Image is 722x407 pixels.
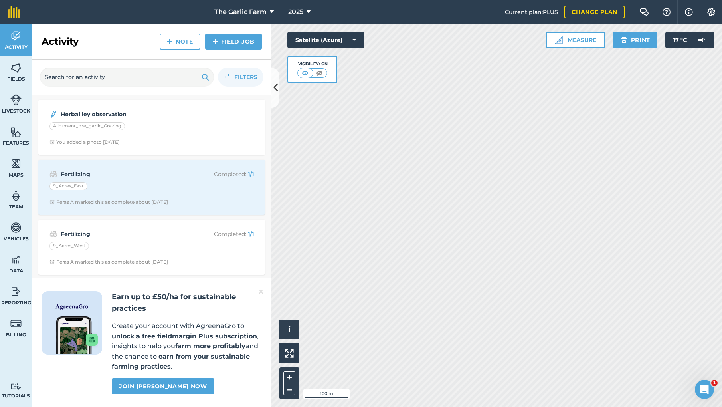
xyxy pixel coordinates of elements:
img: A cog icon [706,8,716,16]
p: Create your account with AgreenaGro to , insights to help you and the chance to . [112,321,262,372]
button: Measure [546,32,605,48]
img: svg+xml;base64,PD94bWwgdmVyc2lvbj0iMS4wIiBlbmNvZGluZz0idXRmLTgiPz4KPCEtLSBHZW5lcmF0b3I6IEFkb2JlIE... [693,32,709,48]
a: Join [PERSON_NAME] now [112,378,214,394]
strong: earn from your sustainable farming practices [112,353,250,371]
img: svg+xml;base64,PD94bWwgdmVyc2lvbj0iMS4wIiBlbmNvZGluZz0idXRmLTgiPz4KPCEtLSBHZW5lcmF0b3I6IEFkb2JlIE... [49,229,57,239]
img: svg+xml;base64,PHN2ZyB4bWxucz0iaHR0cDovL3d3dy53My5vcmcvMjAwMC9zdmciIHdpZHRoPSI1NiIgaGVpZ2h0PSI2MC... [10,158,22,170]
a: FertilizingCompleted: 1/19_Acres_EastClock with arrow pointing clockwiseFeras A marked this as co... [43,165,260,210]
a: Note [160,34,200,50]
img: Screenshot of the Gro app [56,316,98,354]
strong: 1 / 1 [248,171,254,178]
input: Search for an activity [40,68,214,87]
img: svg+xml;base64,PHN2ZyB4bWxucz0iaHR0cDovL3d3dy53My5vcmcvMjAwMC9zdmciIHdpZHRoPSI1NiIgaGVpZ2h0PSI2MC... [10,62,22,74]
strong: farm more profitably [175,342,245,350]
span: 1 [711,380,718,386]
img: svg+xml;base64,PHN2ZyB4bWxucz0iaHR0cDovL3d3dy53My5vcmcvMjAwMC9zdmciIHdpZHRoPSI1MCIgaGVpZ2h0PSI0MC... [315,69,324,77]
h2: Earn up to £50/ha for sustainable practices [112,291,262,314]
img: svg+xml;base64,PHN2ZyB4bWxucz0iaHR0cDovL3d3dy53My5vcmcvMjAwMC9zdmciIHdpZHRoPSIxOSIgaGVpZ2h0PSIyNC... [202,72,209,82]
img: Clock with arrow pointing clockwise [49,259,55,264]
button: Print [613,32,658,48]
img: fieldmargin Logo [8,6,20,18]
img: svg+xml;base64,PHN2ZyB4bWxucz0iaHR0cDovL3d3dy53My5vcmcvMjAwMC9zdmciIHdpZHRoPSIxNCIgaGVpZ2h0PSIyNC... [212,37,218,46]
img: svg+xml;base64,PD94bWwgdmVyc2lvbj0iMS4wIiBlbmNvZGluZz0idXRmLTgiPz4KPCEtLSBHZW5lcmF0b3I6IEFkb2JlIE... [10,286,22,298]
iframe: Intercom live chat [695,380,714,399]
div: Visibility: On [297,61,328,67]
span: 17 ° C [673,32,687,48]
button: – [283,383,295,395]
img: Clock with arrow pointing clockwise [49,139,55,145]
strong: Fertilizing [61,230,187,238]
img: svg+xml;base64,PHN2ZyB4bWxucz0iaHR0cDovL3d3dy53My5vcmcvMjAwMC9zdmciIHdpZHRoPSIyMiIgaGVpZ2h0PSIzMC... [259,287,263,296]
a: Change plan [564,6,625,18]
img: Four arrows, one pointing top left, one top right, one bottom right and the last bottom left [285,349,294,358]
button: Satellite (Azure) [287,32,364,48]
a: Field Job [205,34,262,50]
div: You added a photo [DATE] [49,139,120,145]
img: Two speech bubbles overlapping with the left bubble in the forefront [639,8,649,16]
button: Filters [218,68,263,87]
div: Feras A marked this as complete about [DATE] [49,259,168,265]
strong: 1 / 1 [248,230,254,238]
img: svg+xml;base64,PD94bWwgdmVyc2lvbj0iMS4wIiBlbmNvZGluZz0idXRmLTgiPz4KPCEtLSBHZW5lcmF0b3I6IEFkb2JlIE... [49,109,57,119]
button: i [279,320,299,339]
span: The Garlic Farm [214,7,267,17]
span: Current plan : PLUS [505,8,558,16]
strong: unlock a free fieldmargin Plus subscription [112,332,257,340]
div: Allotment_pre_garlic_Grazing [49,122,125,130]
strong: Herbal ley observation [61,110,187,119]
span: i [288,324,291,334]
img: svg+xml;base64,PD94bWwgdmVyc2lvbj0iMS4wIiBlbmNvZGluZz0idXRmLTgiPz4KPCEtLSBHZW5lcmF0b3I6IEFkb2JlIE... [10,30,22,42]
img: svg+xml;base64,PHN2ZyB4bWxucz0iaHR0cDovL3d3dy53My5vcmcvMjAwMC9zdmciIHdpZHRoPSIxNyIgaGVpZ2h0PSIxNy... [685,7,693,17]
img: Clock with arrow pointing clockwise [49,199,55,204]
img: svg+xml;base64,PHN2ZyB4bWxucz0iaHR0cDovL3d3dy53My5vcmcvMjAwMC9zdmciIHdpZHRoPSI1NiIgaGVpZ2h0PSI2MC... [10,126,22,138]
img: svg+xml;base64,PD94bWwgdmVyc2lvbj0iMS4wIiBlbmNvZGluZz0idXRmLTgiPz4KPCEtLSBHZW5lcmF0b3I6IEFkb2JlIE... [10,383,22,391]
img: svg+xml;base64,PD94bWwgdmVyc2lvbj0iMS4wIiBlbmNvZGluZz0idXRmLTgiPz4KPCEtLSBHZW5lcmF0b3I6IEFkb2JlIE... [10,318,22,330]
img: svg+xml;base64,PD94bWwgdmVyc2lvbj0iMS4wIiBlbmNvZGluZz0idXRmLTgiPz4KPCEtLSBHZW5lcmF0b3I6IEFkb2JlIE... [10,254,22,266]
h2: Activity [42,35,79,48]
img: Ruler icon [555,36,563,44]
p: Completed : [190,230,254,238]
a: FertilizingCompleted: 1/19_Acres_WestClock with arrow pointing clockwiseFeras A marked this as co... [43,224,260,270]
span: Filters [234,73,257,81]
a: Herbal ley observationAllotment_pre_garlic_GrazingClock with arrow pointing clockwiseYou added a ... [43,105,260,150]
div: Feras A marked this as complete about [DATE] [49,199,168,205]
button: + [283,371,295,383]
img: A question mark icon [662,8,671,16]
div: 9_Acres_West [49,242,89,250]
img: svg+xml;base64,PD94bWwgdmVyc2lvbj0iMS4wIiBlbmNvZGluZz0idXRmLTgiPz4KPCEtLSBHZW5lcmF0b3I6IEFkb2JlIE... [10,94,22,106]
img: svg+xml;base64,PD94bWwgdmVyc2lvbj0iMS4wIiBlbmNvZGluZz0idXRmLTgiPz4KPCEtLSBHZW5lcmF0b3I6IEFkb2JlIE... [49,169,57,179]
img: svg+xml;base64,PD94bWwgdmVyc2lvbj0iMS4wIiBlbmNvZGluZz0idXRmLTgiPz4KPCEtLSBHZW5lcmF0b3I6IEFkb2JlIE... [10,190,22,202]
img: svg+xml;base64,PHN2ZyB4bWxucz0iaHR0cDovL3d3dy53My5vcmcvMjAwMC9zdmciIHdpZHRoPSIxNCIgaGVpZ2h0PSIyNC... [167,37,172,46]
img: svg+xml;base64,PHN2ZyB4bWxucz0iaHR0cDovL3d3dy53My5vcmcvMjAwMC9zdmciIHdpZHRoPSI1MCIgaGVpZ2h0PSI0MC... [300,69,310,77]
img: svg+xml;base64,PHN2ZyB4bWxucz0iaHR0cDovL3d3dy53My5vcmcvMjAwMC9zdmciIHdpZHRoPSIxOSIgaGVpZ2h0PSIyNC... [620,35,628,45]
p: Completed : [190,170,254,179]
img: svg+xml;base64,PD94bWwgdmVyc2lvbj0iMS4wIiBlbmNvZGluZz0idXRmLTgiPz4KPCEtLSBHZW5lcmF0b3I6IEFkb2JlIE... [10,222,22,234]
strong: Fertilizing [61,170,187,179]
span: 2025 [288,7,303,17]
button: 17 °C [665,32,714,48]
div: 9_Acres_East [49,182,87,190]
